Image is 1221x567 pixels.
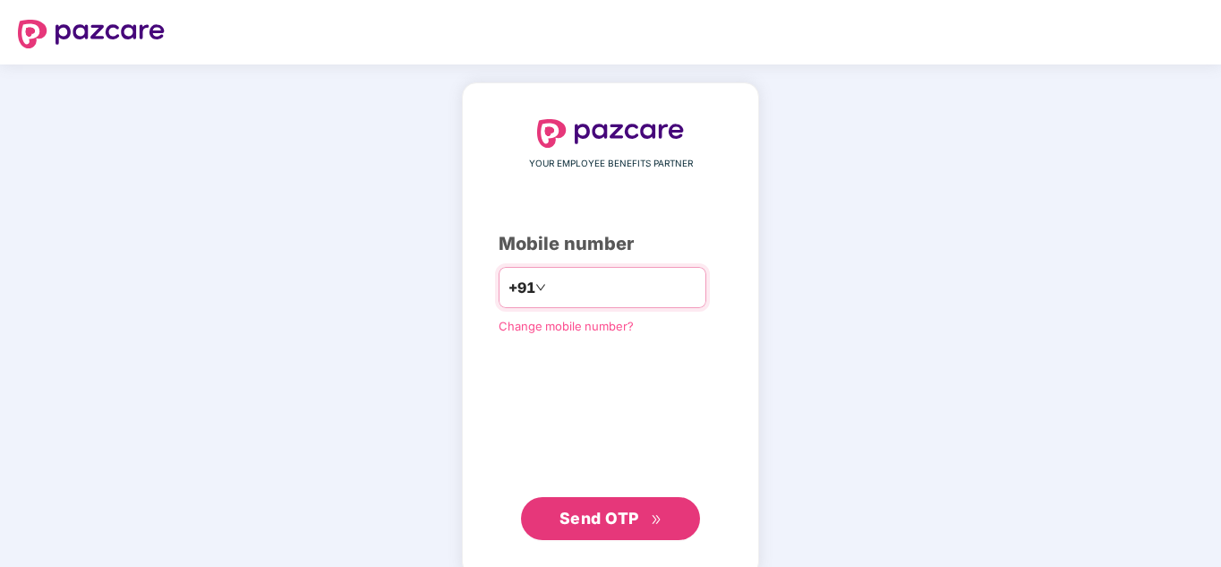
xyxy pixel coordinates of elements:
span: down [535,282,546,293]
img: logo [537,119,684,148]
span: +91 [508,277,535,299]
img: logo [18,20,165,48]
span: Send OTP [559,509,639,528]
a: Change mobile number? [499,319,634,333]
button: Send OTPdouble-right [521,497,700,540]
span: double-right [651,514,662,526]
div: Mobile number [499,230,722,258]
span: YOUR EMPLOYEE BENEFITS PARTNER [529,157,693,171]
